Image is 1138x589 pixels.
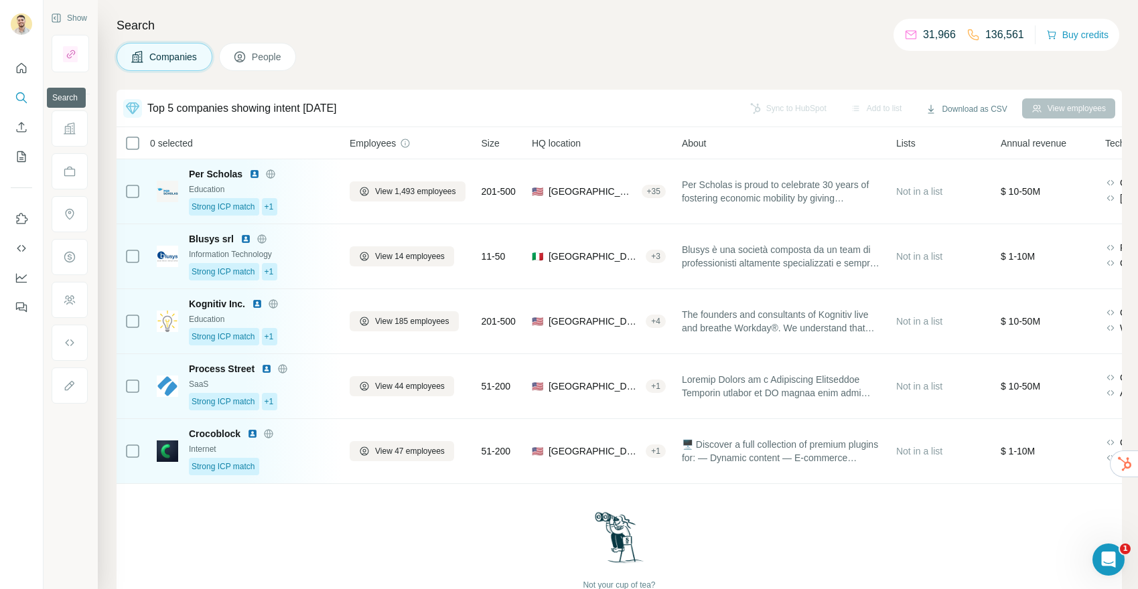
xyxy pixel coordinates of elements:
[642,185,666,197] div: + 35
[549,315,640,328] span: [GEOGRAPHIC_DATA], [US_STATE]
[646,315,666,327] div: + 4
[375,445,445,457] span: View 47 employees
[157,311,178,332] img: Logo of Kognitiv Inc.
[11,115,32,139] button: Enrich CSV
[249,169,260,179] img: LinkedIn logo
[11,13,32,35] img: Avatar
[1001,381,1040,392] span: $ 10-50M
[682,137,707,150] span: About
[532,380,543,393] span: 🇺🇸
[189,427,240,440] span: Crocoblock
[189,232,234,246] span: Blusys srl
[247,428,258,439] img: LinkedIn logo
[192,460,255,473] span: Strong ICP match
[157,181,178,202] img: Logo of Per Scholas
[350,441,454,461] button: View 47 employees
[375,315,449,327] span: View 185 employees
[265,396,274,408] span: +1
[192,201,255,213] span: Strong ICP match
[1120,543,1131,554] span: 1
[252,50,283,64] span: People
[252,299,263,309] img: LinkedIn logo
[350,137,396,150] span: Employees
[532,185,543,198] span: 🇺🇸
[646,380,666,392] div: + 1
[192,331,255,343] span: Strong ICP match
[157,246,178,267] img: Logo of Blusys srl
[189,183,334,195] div: Education
[482,315,516,328] span: 201-500
[147,100,337,116] div: Top 5 companies showing intent [DATE]
[265,201,274,213] span: +1
[1001,316,1040,327] span: $ 10-50M
[1046,25,1109,44] button: Buy credits
[482,137,500,150] span: Size
[896,446,942,456] span: Not in a list
[375,250,445,262] span: View 14 employees
[375,185,456,197] span: View 1,493 employees
[896,137,916,150] span: Lists
[923,27,956,43] p: 31,966
[1001,137,1066,150] span: Annual revenue
[532,137,581,150] span: HQ location
[350,376,454,396] button: View 44 employees
[11,56,32,80] button: Quick start
[482,380,511,393] span: 51-200
[482,444,511,458] span: 51-200
[150,137,193,150] span: 0 selected
[189,362,255,375] span: Process Street
[350,246,454,266] button: View 14 employees
[682,373,880,400] span: Loremip Dolors am c Adipiscing Elitseddoe Temporin utlabor et DO magnaa enim admi venia qui nostr...
[532,315,543,328] span: 🇺🇸
[189,313,334,325] div: Education
[157,440,178,462] img: Logo of Crocoblock
[189,443,334,455] div: Internet
[189,378,334,390] div: SaaS
[42,8,96,28] button: Show
[11,207,32,231] button: Use Surfe on LinkedIn
[896,251,942,262] span: Not in a list
[1092,543,1125,576] iframe: Intercom live chat
[375,380,445,392] span: View 44 employees
[985,27,1024,43] p: 136,561
[896,316,942,327] span: Not in a list
[682,243,880,270] span: Blusys è una società composta da un team di professionisti altamente specializzati e sempre dispo...
[482,250,506,263] span: 11-50
[916,99,1016,119] button: Download as CSV
[11,266,32,290] button: Dashboard
[1001,186,1040,197] span: $ 10-50M
[549,444,640,458] span: [GEOGRAPHIC_DATA]
[265,331,274,343] span: +1
[240,234,251,244] img: LinkedIn logo
[11,295,32,319] button: Feedback
[350,311,459,331] button: View 185 employees
[682,438,880,465] span: 🖥️ Discover a full collection of premium plugins for: — Dynamic content — E-commerce websites — S...
[482,185,516,198] span: 201-500
[261,363,272,374] img: LinkedIn logo
[265,266,274,278] span: +1
[189,297,245,311] span: Kognitiv Inc.
[549,185,636,198] span: [GEOGRAPHIC_DATA], [US_STATE]
[11,86,32,110] button: Search
[11,145,32,169] button: My lists
[350,181,466,201] button: View 1,493 employees
[896,381,942,392] span: Not in a list
[682,308,880,335] span: The founders and consultants of Kognitiv live and breathe Workday®. We understand that going live...
[896,186,942,197] span: Not in a list
[549,250,640,263] span: [GEOGRAPHIC_DATA], [GEOGRAPHIC_DATA], [GEOGRAPHIC_DATA]
[549,380,640,393] span: [GEOGRAPHIC_DATA], [US_STATE]
[532,250,543,263] span: 🇮🇹
[11,236,32,260] button: Use Surfe API
[117,16,1122,35] h4: Search
[192,396,255,408] span: Strong ICP match
[149,50,198,64] span: Companies
[157,375,178,397] img: Logo of Process Street
[646,445,666,457] div: + 1
[1001,446,1035,456] span: $ 1-10M
[192,266,255,278] span: Strong ICP match
[646,250,666,262] div: + 3
[189,248,334,260] div: Information Technology
[682,178,880,205] span: Per Scholas is proud to celebrate 30 years of fostering economic mobility by giving individuals f...
[189,167,242,181] span: Per Scholas
[532,444,543,458] span: 🇺🇸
